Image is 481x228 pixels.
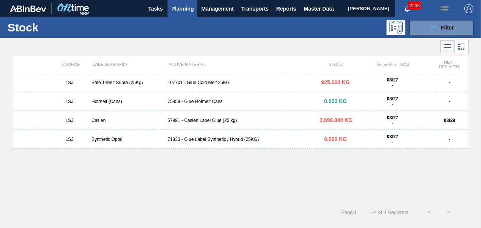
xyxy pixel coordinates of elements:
span: - [392,120,393,126]
span: 3,690.000 KG [320,117,352,123]
span: 2238 [408,2,421,10]
div: 57991 - Casien Label Glue (25 kg) [164,118,317,123]
div: Hotmelt (Cans) [88,99,164,104]
span: - [392,102,393,107]
div: Synthetic Optal [88,137,164,142]
div: STOCK [317,62,355,67]
strong: - [449,137,450,142]
div: Casien [88,118,164,123]
span: - [392,139,393,145]
span: Page : 1 [341,209,357,215]
button: < [420,203,439,222]
div: Below Min - OOS [355,62,430,67]
img: userActions [440,4,449,13]
strong: 08/27 [387,96,398,102]
img: TNhmsLtSVTkK8tSr43FrP2fwEKptu5GPRR3wAAAABJRU5ErkJggg== [10,5,46,12]
strong: 08/27 [387,115,398,120]
span: Reports [276,4,296,13]
span: 1 - 4 of 4 Registers [368,209,408,215]
div: LABELED FAMILY [90,62,165,67]
span: Tasks [147,4,164,13]
span: 1SJ [65,99,73,104]
span: 925.000 KG [321,79,350,85]
strong: - [449,80,450,85]
div: NEXT DELIVERY [431,60,469,69]
span: 0.000 KG [324,98,347,104]
span: 0.000 KG [324,136,347,142]
span: 1SJ [65,118,73,123]
span: 1SJ [65,80,73,85]
span: Master Data [304,4,334,13]
span: 1SJ [65,137,73,142]
span: Planning [171,4,194,13]
div: Safe T-Melt Supra (25Kg) [88,80,164,85]
div: List Vision [440,40,455,54]
strong: - [449,99,450,104]
span: Filter [441,25,454,31]
span: Transports [241,4,268,13]
h1: Stock [8,23,112,32]
div: SOURCE [52,62,90,67]
div: 71833 - Glue Label Synthetic / Hybrid (25KG) [164,137,317,142]
button: Filter [409,20,473,35]
strong: 08/27 [387,134,398,139]
div: 107701 - Glue Cold Melt 25KG [164,80,317,85]
button: Notifications [395,3,419,14]
span: - [392,83,393,88]
span: Management [201,4,234,13]
strong: 08/27 [387,77,398,83]
strong: 08/29 [444,118,455,123]
button: > [439,203,458,222]
div: Programming: no user selected [386,20,405,35]
img: Logout [464,4,473,13]
div: ACTIVE MATERIAL [166,62,317,67]
div: Card Vision [455,40,469,54]
div: 75859 - Glue Hotmelt Cans [164,99,317,104]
